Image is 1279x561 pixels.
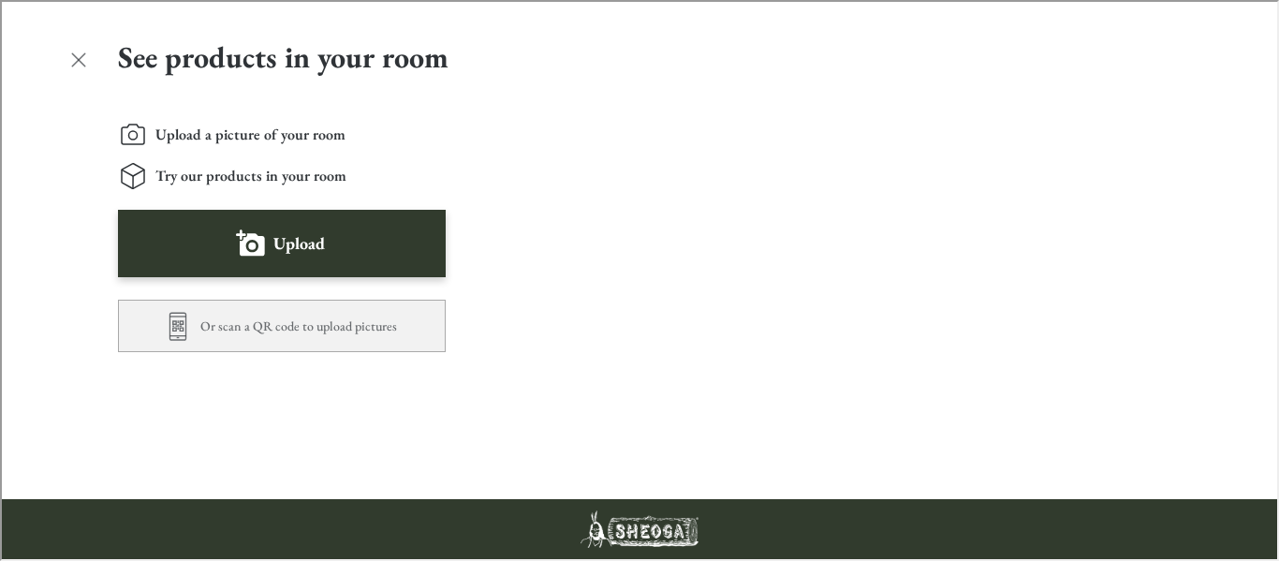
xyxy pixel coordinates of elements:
[272,227,323,257] label: Upload
[116,298,444,350] button: Scan a QR code to upload pictures
[60,41,94,75] button: Exit visualizer
[563,508,713,547] a: Visit Sheoga Hardwood Flooring homepage
[154,164,345,185] span: Try our products in your room
[116,118,444,189] ol: Instructions
[116,208,444,275] button: Upload a picture of your room
[154,123,344,143] span: Upload a picture of your room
